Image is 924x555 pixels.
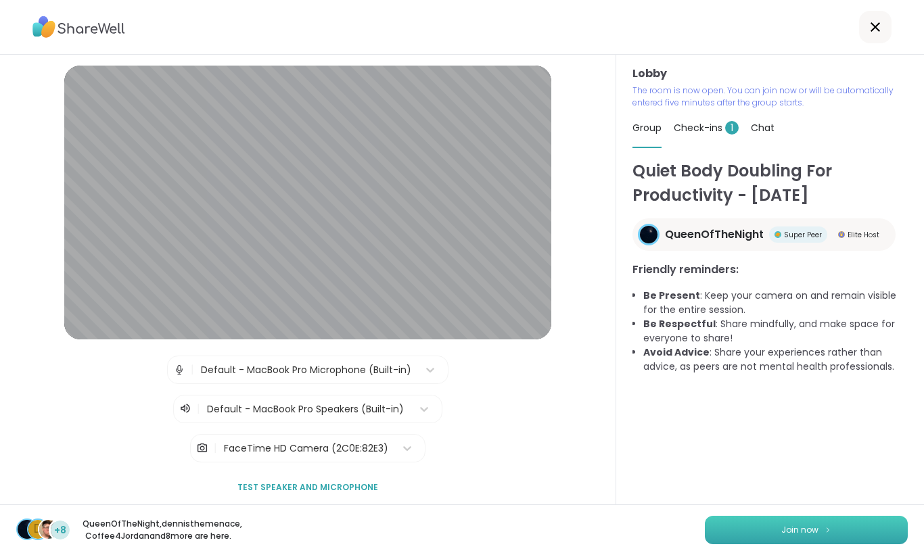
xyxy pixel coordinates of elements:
[34,521,42,538] span: d
[632,262,908,278] h3: Friendly reminders:
[725,121,739,135] span: 1
[643,289,908,317] li: : Keep your camera on and remain visible for the entire session.
[643,289,700,302] b: Be Present
[54,523,66,537] span: +8
[197,401,200,417] span: |
[643,317,716,331] b: Be Respectful
[674,121,739,135] span: Check-ins
[83,518,234,542] p: QueenOfTheNight , dennisthemenace , Coffee4Jordan and 8 more are here.
[751,121,775,135] span: Chat
[781,524,818,536] span: Join now
[201,363,411,377] div: Default - MacBook Pro Microphone (Built-in)
[237,481,378,493] span: Test speaker and microphone
[643,345,710,359] b: Avoid Advice
[173,356,185,383] img: Microphone
[643,317,908,345] li: : Share mindfully, and make space for everyone to share!
[665,226,764,243] span: QueenOfTheNight
[705,516,908,544] button: Join now
[784,230,822,240] span: Super Peer
[32,11,125,43] img: ShareWell Logo
[39,520,58,539] img: Coffee4Jordan
[196,435,208,462] img: Camera
[775,231,781,238] img: Super Peer
[18,520,37,539] img: QueenOfTheNight
[632,85,908,109] p: The room is now open. You can join now or will be automatically entered five minutes after the gr...
[214,435,217,462] span: |
[838,231,845,238] img: Elite Host
[224,441,388,456] div: FaceTime HD Camera (2C0E:82E3)
[640,226,657,243] img: QueenOfTheNight
[824,526,832,533] img: ShareWell Logomark
[848,230,879,240] span: Elite Host
[632,218,896,251] a: QueenOfTheNightQueenOfTheNightSuper PeerSuper PeerElite HostElite Host
[632,159,908,208] h1: Quiet Body Doubling For Productivity - [DATE]
[632,66,908,82] h3: Lobby
[191,356,194,383] span: |
[632,121,662,135] span: Group
[232,473,384,502] button: Test speaker and microphone
[643,345,908,374] li: : Share your experiences rather than advice, as peers are not mental health professionals.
